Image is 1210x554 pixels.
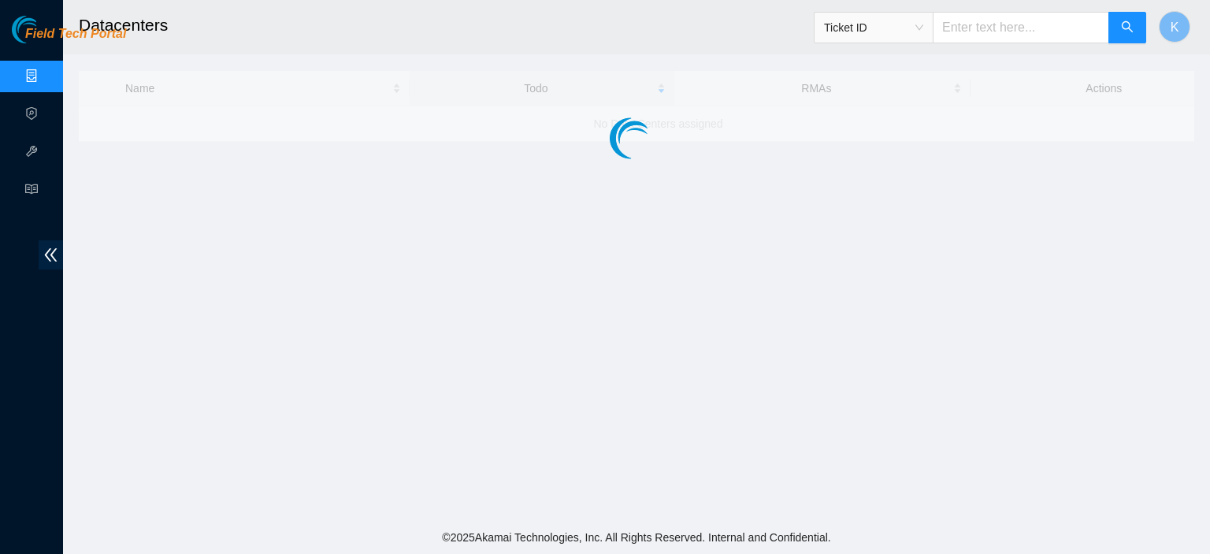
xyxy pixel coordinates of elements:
[12,16,80,43] img: Akamai Technologies
[824,16,923,39] span: Ticket ID
[1159,11,1190,43] button: K
[933,12,1109,43] input: Enter text here...
[39,240,63,270] span: double-left
[25,176,38,207] span: read
[12,28,126,49] a: Akamai TechnologiesField Tech Portal
[1171,17,1179,37] span: K
[1121,20,1134,35] span: search
[1108,12,1146,43] button: search
[63,521,1210,554] footer: © 2025 Akamai Technologies, Inc. All Rights Reserved. Internal and Confidential.
[25,27,126,42] span: Field Tech Portal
